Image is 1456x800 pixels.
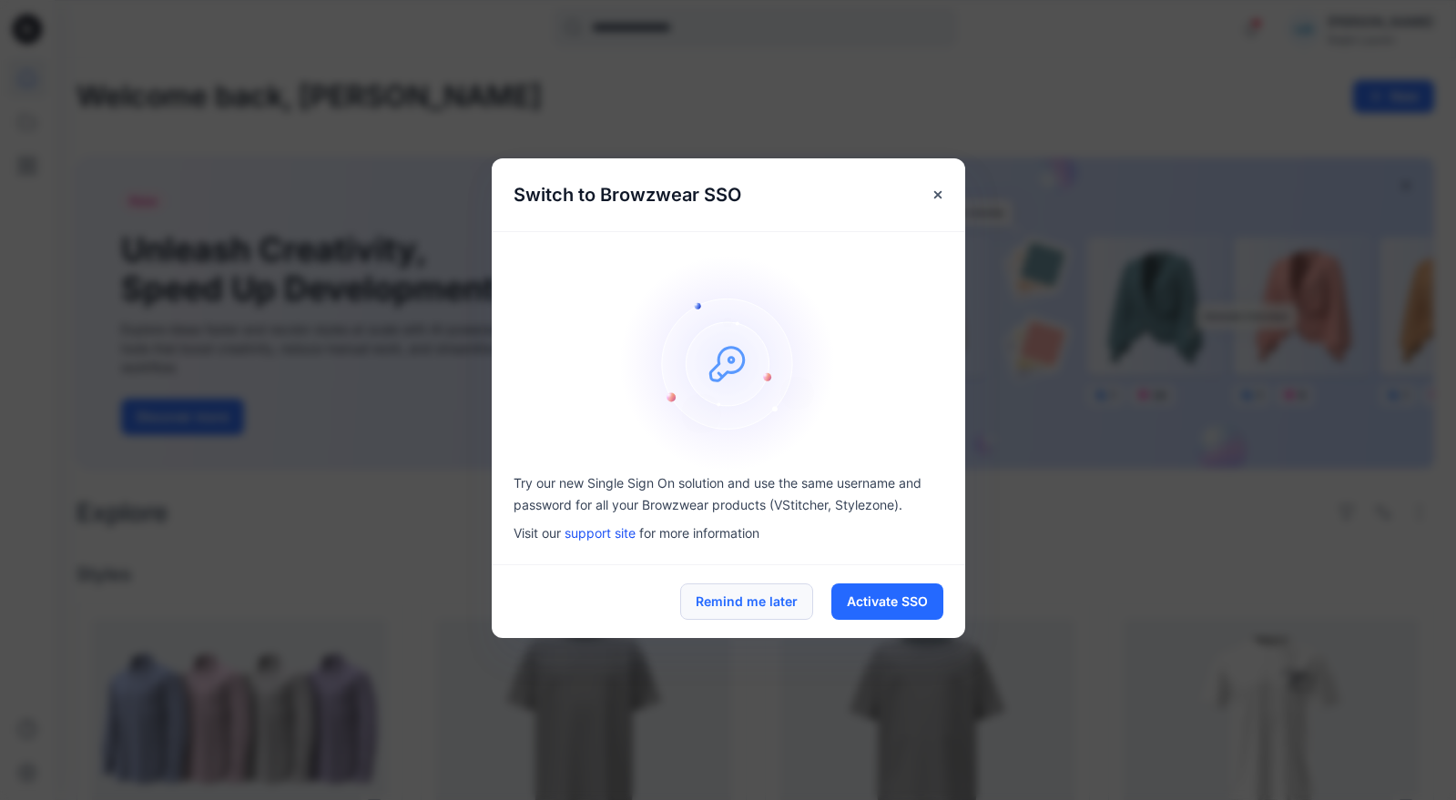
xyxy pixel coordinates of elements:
[492,158,763,231] h5: Switch to Browzwear SSO
[619,254,838,472] img: onboarding-sz2.46497b1a466840e1406823e529e1e164.svg
[514,523,943,542] p: Visit our for more information
[565,525,636,541] a: support site
[921,178,954,211] button: Close
[680,583,813,620] button: Remind me later
[514,472,943,516] p: Try our new Single Sign On solution and use the same username and password for all your Browzwear...
[831,583,943,620] button: Activate SSO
